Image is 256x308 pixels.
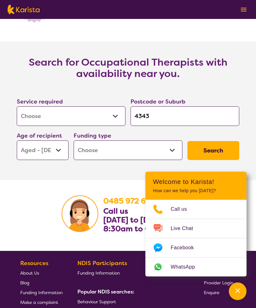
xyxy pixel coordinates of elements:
[153,178,239,186] h2: Welcome to Karista!
[131,98,186,105] label: Postcode or Suburb
[131,106,239,126] input: Type
[145,200,247,276] ul: Choose channel
[17,132,62,139] label: Age of recipient
[187,141,239,160] button: Search
[17,98,63,105] label: Service required
[171,224,201,233] span: Live Chat
[20,287,63,297] a: Funding Information
[229,282,247,300] button: Channel Menu
[2,56,254,79] h3: Search for Occupational Therapists with availability near you.
[241,8,247,12] img: menu
[145,258,247,276] a: Web link opens in a new tab.
[77,268,132,278] a: Funding Information
[20,270,39,276] span: About Us
[62,195,98,232] img: Karista Client Service
[145,172,247,276] div: Channel Menu
[20,290,63,295] span: Funding Information
[171,204,195,214] span: Call us
[20,259,48,267] b: Resources
[171,262,203,272] span: WhatsApp
[20,299,58,305] span: Make a complaint
[8,5,40,14] img: Karista logo
[77,299,116,305] span: Behaviour Support
[204,290,219,295] span: Enquire
[74,132,111,139] label: Funding type
[20,278,63,287] a: Blog
[103,196,155,206] a: 0485 972 676
[171,243,201,252] span: Facebook
[77,270,120,276] span: Funding Information
[20,280,29,286] span: Blog
[153,188,239,193] p: How can we help you [DATE]?
[103,206,128,216] b: Call us
[204,278,233,287] a: Provider Login
[20,268,63,278] a: About Us
[204,287,233,297] a: Enquire
[204,280,233,286] span: Provider Login
[77,259,127,267] b: NDIS Participants
[103,215,165,225] b: [DATE] to [DATE]
[77,288,134,295] b: Popular NDIS searches:
[77,297,132,306] a: Behaviour Support
[20,297,63,307] a: Make a complaint
[103,224,195,234] b: 8:30am to 6:30pm AEST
